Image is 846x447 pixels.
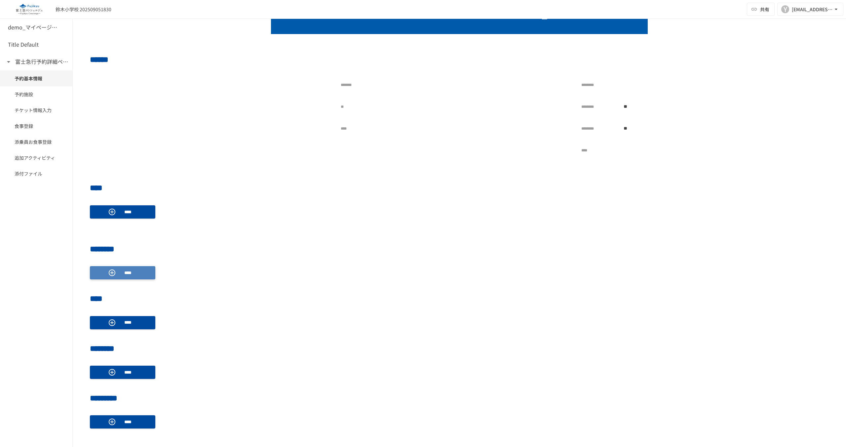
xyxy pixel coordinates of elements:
[15,106,58,114] span: チケット情報入力
[792,5,833,14] div: [EMAIL_ADDRESS][DOMAIN_NAME]
[8,40,39,49] h6: Title Default
[15,91,58,98] span: 予約施設
[56,6,111,13] div: 鈴木小学校 202509051830
[15,154,58,161] span: 追加アクティビティ
[747,3,775,16] button: 共有
[15,170,58,177] span: 添付ファイル
[8,4,50,15] img: eQeGXtYPV2fEKIA3pizDiVdzO5gJTl2ahLbsPaD2E4R
[777,3,843,16] button: Y[EMAIL_ADDRESS][DOMAIN_NAME]
[781,5,789,13] div: Y
[15,58,68,66] h6: 富士急行予約詳細ページ
[760,6,769,13] span: 共有
[8,23,61,32] h6: demo_マイページ詳細
[15,138,58,145] span: 添乗員お食事登録
[15,75,58,82] span: 予約基本情報
[15,122,58,130] span: 食事登録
